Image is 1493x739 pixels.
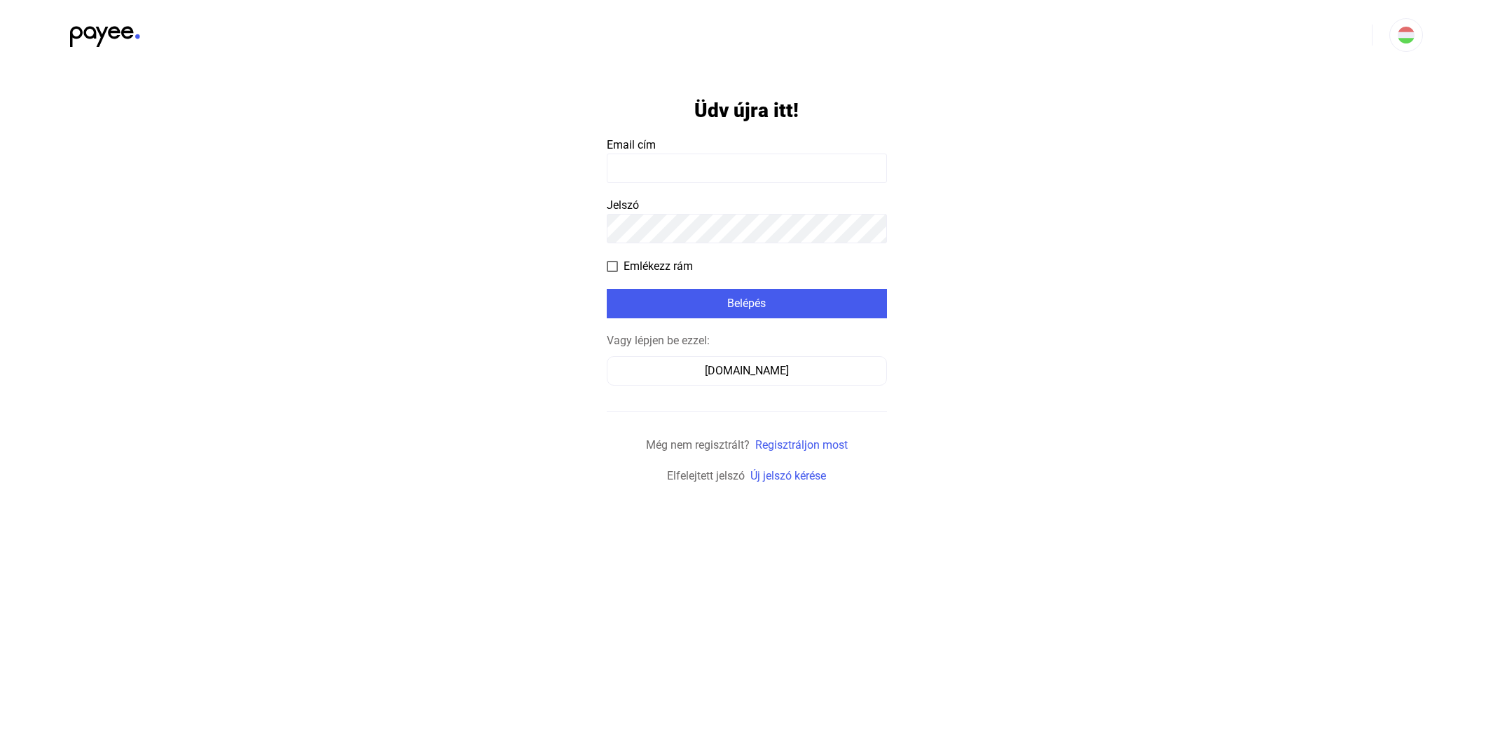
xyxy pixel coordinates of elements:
[611,295,883,312] div: Belépés
[1389,18,1423,52] button: HU
[607,198,639,212] span: Jelszó
[607,364,887,377] a: [DOMAIN_NAME]
[750,469,826,482] a: Új jelszó kérése
[607,332,887,349] div: Vagy lépjen be ezzel:
[624,258,693,275] span: Emlékezz rám
[607,289,887,318] button: Belépés
[755,438,848,452] a: Regisztráljon most
[607,138,656,151] span: Email cím
[667,469,745,482] span: Elfelejtett jelszó
[70,18,140,47] img: black-payee-blue-dot.svg
[646,438,750,452] span: Még nem regisztrált?
[612,362,882,379] div: [DOMAIN_NAME]
[694,98,799,123] h1: Üdv újra itt!
[1398,27,1415,43] img: HU
[607,356,887,386] button: [DOMAIN_NAME]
